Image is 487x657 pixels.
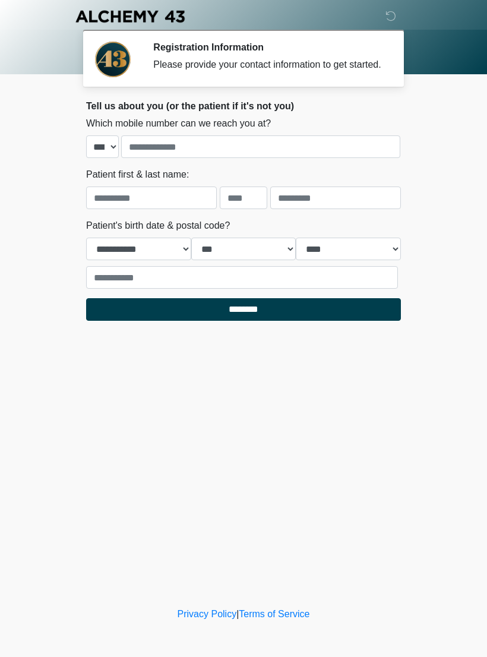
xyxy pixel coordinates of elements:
[153,58,383,72] div: Please provide your contact information to get started.
[178,609,237,619] a: Privacy Policy
[95,42,131,77] img: Agent Avatar
[86,219,230,233] label: Patient's birth date & postal code?
[153,42,383,53] h2: Registration Information
[236,609,239,619] a: |
[74,9,186,24] img: Alchemy 43 Logo
[86,100,401,112] h2: Tell us about you (or the patient if it's not you)
[86,168,189,182] label: Patient first & last name:
[86,116,271,131] label: Which mobile number can we reach you at?
[239,609,309,619] a: Terms of Service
